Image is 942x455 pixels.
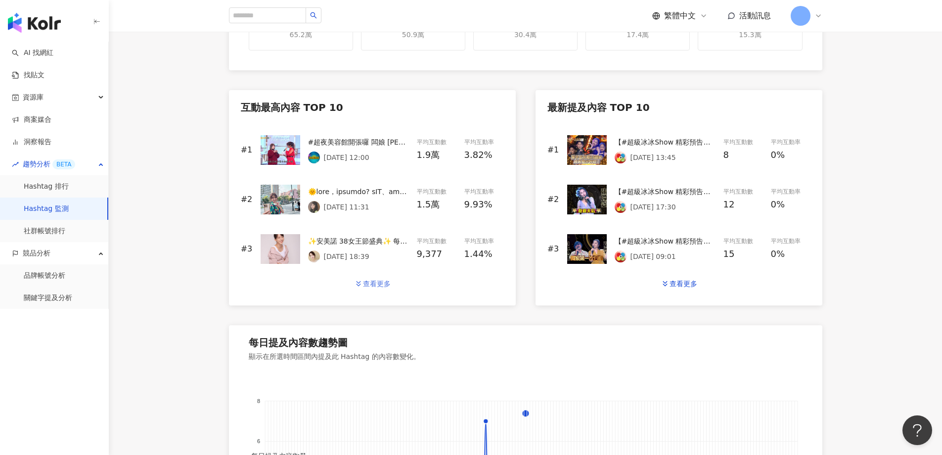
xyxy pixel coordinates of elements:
[547,145,559,155] p: #1
[257,438,260,444] tspan: 6
[417,247,443,261] span: 9,377
[664,10,696,21] span: 繁體中文
[615,152,627,163] img: KOL Avatar
[308,186,409,197] div: 🌞lore，ipsumdo? sIT、ametcons，adipiscin、elit？ sedd，eiusmodte，incididu！ 👉 utlab://etdolo.mag/aL2eN a...
[723,187,763,197] div: 平均互動數
[547,194,559,205] p: #2
[615,137,716,148] div: 【#超級冰冰Show 精彩預告】 評審又又又要頭痛啦～ 衛冕兄弟檔 #周柏霖 #周祐均 拿出「決心」應戰！ 挑戰隊姊妹 #林子瑜 #林姵逸「大聲來唱歌」放手一搏😎 👉四季線上同步直播《CH6 民...
[308,186,409,197] div: 🌞夏天一到，膚況變得超難顧? 拍MV、跑外景整天在外頭，要怎麼保持膚況亮麗、氣色好呢？ 只要靠它，隨時隨地保持透亮肌，完美對抗太陽公公！ 👉 https://amiino.vip/wQ8yX 很...
[308,201,320,213] img: KOL Avatar
[257,398,260,404] tspan: 8
[249,337,803,349] div: 每日提及內容數趨勢圖
[324,203,369,211] p: [DATE] 11:31
[12,161,19,168] span: rise
[417,148,440,162] span: 1.9萬
[627,30,649,40] div: 17.4萬
[723,199,735,209] span: 12
[723,249,735,259] span: 15
[567,185,607,214] img: 【#超級冰冰Show 精彩預告】 永遠的小朋友 #黃西田 X 戲劇天后 #張瓊姿 重量級大牌登場！重現秀場經典演出🤩 👉四季線上同步直播《CH6 民視》 https://pse.is/7ll68...
[310,12,317,19] span: search
[464,247,493,261] span: 1.44%
[723,138,763,147] div: 平均互動數
[464,198,493,211] span: 9.93%
[8,13,61,33] img: logo
[24,204,69,214] a: Hashtag 監測
[670,280,697,288] div: 查看更多
[771,148,785,162] span: 0%
[464,187,504,197] div: 平均互動率
[12,48,53,58] a: searchAI 找網紅
[630,153,676,161] p: [DATE] 13:45
[308,137,409,148] div: #超夜美容館開張囉 闆娘 [PERSON_NAME] (小紅豆) 挑保養品超龜毛 唯一推薦 #[PERSON_NAME]美白修護霜 #5週有感淡化斑點皺紋 😍😍節目限定優惠🔗[URL][DOMA...
[723,237,763,246] div: 平均互動數
[615,186,716,197] div: 【#超級冰冰Show 精彩預告】 永遠的小朋友 #[PERSON_NAME] X 戲劇天后 #[PERSON_NAME]級大牌登場！重現秀場經典演出🤩 👉四季線上同步直播《CH6 民視》 [UR...
[417,187,456,197] div: 平均互動數
[23,86,44,108] span: 資源庫
[23,153,75,175] span: 趨勢分析
[261,135,300,165] img: #超夜美容館開張囉 闆娘 吳淑敏Laney (小紅豆) 挑保養品超龜毛 唯一推薦 #安美諾美白修護霜 #5週有感淡化斑點皺紋 😍😍節目限定優惠🔗https://amiino.vip/獨家優惠 針...
[615,186,716,197] div: 【#超級冰冰Show 精彩預告】 永遠的小朋友 #黃西田 X 戲劇天后 #張瓊姿 重量級大牌登場！重現秀場經典演出🤩 👉四季線上同步直播《CH6 民視》 https://pse.is/7ll68...
[324,253,369,260] p: [DATE] 18:39
[261,185,300,214] img: 🌞夏天一到，膚況變得超難顧? 拍MV、跑外景整天在外頭，要怎麼保持膚況亮麗、氣色好呢？ 只要靠它，隨時隨地保持透亮肌，完美對抗太陽公公！ 👉 https://amiino.vip/wQ8yX 很...
[52,159,75,169] div: BETA
[12,137,51,147] a: 洞察報告
[241,102,504,113] div: 互動最高內容 TOP 10
[615,236,716,247] div: 【#超級冰冰Show 精彩預告】 #張秀卿 #巴大雄 聯手會產生什麼效果🤩 獨家首合作就在本舞台！！！ 👉四季線上同步直播《CH6 民視》 https://pse.is/7ll68z 👉《超級冰...
[739,30,761,40] div: 15.3萬
[615,236,716,247] div: 【#超級冰冰Show 精彩預告】 #[PERSON_NAME]#巴大雄 聯手會產生什麼效果🤩 獨家首合作就在本舞台！！！ 👉四季線上同步直播《CH6 民視》 [URL][DOMAIN_NAME]...
[24,226,65,236] a: 社群帳號排行
[23,242,50,264] span: 競品分析
[308,251,320,262] img: KOL Avatar
[308,236,409,247] div: ✨安美諾 38女王節盛典✨ 每天長時間帶妝拍戲，肌膚真的很容易暗沉和乾燥…… 但我找到了一個保養祕密！🌟 👉 #安美諾美白修護霜 就是我維持肌膚透亮的關鍵！ 一瓶搞定 美白、淡斑、保濕修護，讓肌...
[615,201,627,213] img: KOL Avatar
[464,237,504,246] div: 平均互動率
[324,153,369,161] p: [DATE] 12:00
[723,150,729,160] span: 8
[547,102,810,113] div: 最新提及內容 TOP 10
[567,234,607,264] img: 【#超級冰冰Show 精彩預告】 #張秀卿 #巴大雄 聯手會產生什麼效果🤩 獨家首合作就在本舞台！！！ 👉四季線上同步直播《CH6 民視》 https://pse.is/7ll68z 👉《超級冰...
[739,11,771,20] span: 活動訊息
[630,203,676,211] p: [DATE] 17:30
[417,237,456,246] div: 平均互動數
[308,137,409,148] div: #超夜美容館開張囉 闆娘 吳淑敏Laney (小紅豆) 挑保養品超龜毛 唯一推薦 #安美諾美白修護霜 #5週有感淡化斑點皺紋 😍😍節目限定優惠🔗https://amiino.vip/獨家優惠 針...
[249,353,803,360] div: 顯示在所選時間區間內提及此 Hashtag 的內容數變化。
[24,293,72,303] a: 關鍵字提及分析
[615,137,716,148] div: 【#超級冰冰Show 精彩預告】 評審又又又要頭痛啦～ [PERSON_NAME]兄弟檔 #[PERSON_NAME]#[PERSON_NAME] 拿出「決心」應戰！ 挑戰隊姊妹 #[PERSO...
[771,138,810,147] div: 平均互動率
[12,70,45,80] a: 找貼文
[241,145,253,155] p: #1
[902,415,932,445] iframe: Help Scout Beacon - Open
[417,198,440,211] span: 1.5萬
[241,244,253,254] p: #3
[547,244,559,254] p: #3
[567,135,607,165] img: 【#超級冰冰Show 精彩預告】 評審又又又要頭痛啦～ 衛冕兄弟檔 #周柏霖 #周祐均 拿出「決心」應戰！ 挑戰隊姊妹 #林子瑜 #林姵逸「大聲來唱歌」放手一搏😎 👉四季線上同步直播《CH6 民...
[363,280,391,288] div: 查看更多
[308,236,409,247] div: ✨安美諾 38女王節盛典✨ 每天長時間帶妝拍戲，肌膚真的很容易暗沉和乾燥…… 但我找到了一個保養祕密！🌟 👉 #[PERSON_NAME]美白修護霜 就是我維持肌膚透亮的關鍵！ 一瓶搞定 美白、...
[261,234,300,264] img: ✨安美諾 38女王節盛典✨ 每天長時間帶妝拍戲，肌膚真的很容易暗沉和乾燥…… 但我找到了一個保養祕密！🌟 👉 #安美諾美白修護霜 就是我維持肌膚透亮的關鍵！ 一瓶搞定 美白、淡斑、保濕修護，讓肌...
[417,138,456,147] div: 平均互動數
[12,115,51,125] a: 商案媒合
[514,30,537,40] div: 30.4萬
[464,138,504,147] div: 平均互動率
[24,271,65,281] a: 品牌帳號分析
[344,274,401,294] button: 查看更多
[241,194,253,205] p: #2
[402,30,424,40] div: 50.9萬
[464,148,493,162] span: 3.82%
[24,182,69,192] a: Hashtag 排行
[290,30,312,40] div: 65.2萬
[771,237,810,246] div: 平均互動率
[630,253,676,260] p: [DATE] 09:01
[308,152,320,163] img: KOL Avatar
[771,187,810,197] div: 平均互動率
[771,198,785,211] span: 0%
[650,274,708,294] button: 查看更多
[771,247,785,261] span: 0%
[615,251,627,262] img: KOL Avatar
